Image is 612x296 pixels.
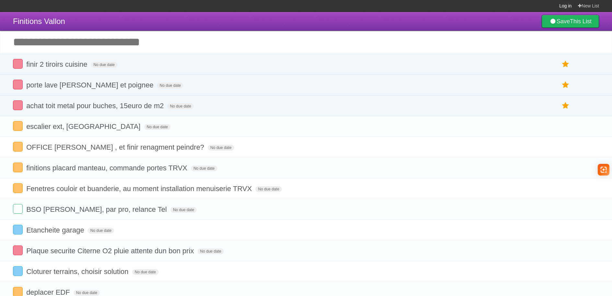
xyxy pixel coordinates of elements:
span: Plaque securite Citerne O2 pluie attente dun bon prix [26,247,195,255]
label: Done [13,204,23,214]
label: Done [13,80,23,89]
span: Finitions Vallon [13,17,65,26]
label: Done [13,142,23,152]
label: Done [13,266,23,276]
span: No due date [198,248,224,254]
span: No due date [74,290,100,296]
b: This List [570,18,592,25]
span: No due date [170,207,197,213]
label: Star task [560,100,572,111]
span: escalier ext, [GEOGRAPHIC_DATA] [26,122,142,131]
label: Done [13,163,23,172]
span: BSO [PERSON_NAME], par pro, relance Tel [26,205,168,213]
span: No due date [255,186,282,192]
span: Fenetres couloir et buanderie, au moment installation menuiserie TRVX [26,185,253,193]
label: Done [13,183,23,193]
a: SaveThis List [542,15,599,28]
span: No due date [167,103,194,109]
span: No due date [208,145,234,151]
span: OFFICE [PERSON_NAME] , et finir renagment peindre? [26,143,206,151]
span: finitions placard manteau, commande portes TRVX [26,164,189,172]
span: Cloturer terrains, choisir solution [26,268,130,276]
span: achat toit metal pour buches, 15euro de m2 [26,102,165,110]
label: Done [13,245,23,255]
label: Done [13,225,23,234]
span: No due date [157,83,183,88]
span: Etancheite garage [26,226,86,234]
span: No due date [88,228,114,233]
span: No due date [91,62,117,68]
span: No due date [191,165,217,171]
span: porte lave [PERSON_NAME] et poignee [26,81,155,89]
label: Star task [560,59,572,70]
span: No due date [144,124,170,130]
span: finir 2 tiroirs cuisine [26,60,89,68]
label: Done [13,100,23,110]
label: Done [13,121,23,131]
span: No due date [132,269,158,275]
label: Star task [560,80,572,90]
label: Done [13,59,23,69]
